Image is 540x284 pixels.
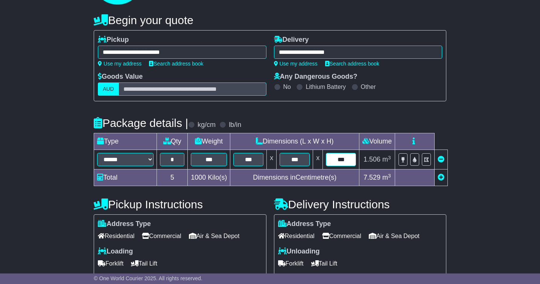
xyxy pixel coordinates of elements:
h4: Package details | [94,117,188,129]
label: Pickup [98,36,129,44]
td: x [267,150,277,169]
span: Tail Lift [131,258,157,269]
span: Forklift [278,258,304,269]
span: Tail Lift [311,258,338,269]
span: 1.506 [364,156,380,163]
td: Total [94,169,157,186]
span: 7.529 [364,174,380,181]
a: Add new item [438,174,444,181]
label: Goods Value [98,73,143,81]
td: Kilo(s) [188,169,230,186]
td: 5 [157,169,188,186]
h4: Delivery Instructions [274,198,446,211]
label: Address Type [98,220,151,228]
td: Type [94,133,157,150]
label: AUD [98,82,119,96]
label: Lithium Battery [306,83,346,90]
a: Search address book [325,61,379,67]
td: Weight [188,133,230,150]
a: Use my address [98,61,141,67]
td: Dimensions (L x W x H) [230,133,359,150]
span: Air & Sea Depot [189,230,240,242]
label: Address Type [278,220,331,228]
td: Qty [157,133,188,150]
a: Search address book [149,61,203,67]
span: Residential [278,230,315,242]
h4: Begin your quote [94,14,446,26]
label: kg/cm [198,121,216,129]
span: 1000 [191,174,206,181]
label: Loading [98,247,133,256]
span: Forklift [98,258,123,269]
label: Other [361,83,376,90]
span: Commercial [142,230,181,242]
h4: Pickup Instructions [94,198,266,211]
label: lb/in [229,121,241,129]
span: Air & Sea Depot [369,230,420,242]
td: Volume [359,133,395,150]
span: Commercial [322,230,361,242]
label: Delivery [274,36,309,44]
td: Dimensions in Centimetre(s) [230,169,359,186]
label: No [283,83,291,90]
span: m [382,174,391,181]
label: Any Dangerous Goods? [274,73,357,81]
a: Remove this item [438,156,444,163]
span: Residential [98,230,134,242]
label: Unloading [278,247,320,256]
td: x [313,150,323,169]
sup: 3 [388,173,391,179]
span: m [382,156,391,163]
span: © One World Courier 2025. All rights reserved. [94,275,202,281]
sup: 3 [388,155,391,160]
a: Use my address [274,61,318,67]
